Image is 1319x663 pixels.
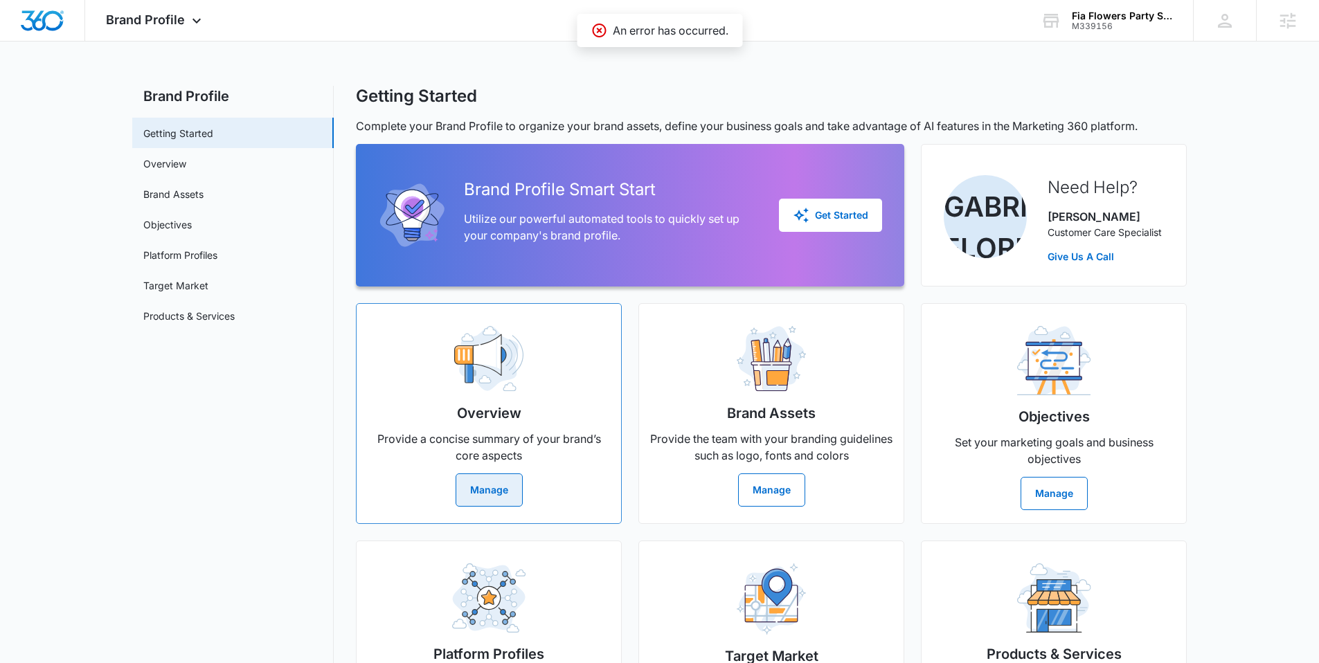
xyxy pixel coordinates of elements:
[1048,175,1162,200] h2: Need Help?
[464,177,757,202] h2: Brand Profile Smart Start
[143,248,217,262] a: Platform Profiles
[779,199,882,232] button: Get Started
[356,86,477,107] h1: Getting Started
[356,118,1187,134] p: Complete your Brand Profile to organize your brand assets, define your business goals and take ad...
[1048,208,1162,225] p: [PERSON_NAME]
[638,303,904,524] a: Brand AssetsProvide the team with your branding guidelines such as logo, fonts and colorsManage
[1048,249,1162,264] a: Give Us A Call
[456,473,523,507] button: Manage
[143,309,235,323] a: Products & Services
[1048,225,1162,239] p: Customer Care Specialist
[368,430,610,464] p: Provide a concise summary of your brand’s core aspects
[356,303,622,524] a: OverviewProvide a concise summary of your brand’s core aspectsManage
[738,473,805,507] button: Manage
[143,278,208,293] a: Target Market
[143,187,204,201] a: Brand Assets
[1021,477,1088,510] button: Manage
[1072,10,1173,21] div: account name
[613,22,728,39] p: An error has occurred.
[944,175,1027,258] img: Gabriel FloresElkins
[106,12,185,27] span: Brand Profile
[1019,406,1090,427] h2: Objectives
[457,403,521,424] h2: Overview
[921,303,1187,524] a: ObjectivesSet your marketing goals and business objectivesManage
[143,126,213,140] a: Getting Started
[727,403,816,424] h2: Brand Assets
[933,434,1175,467] p: Set your marketing goals and business objectives
[793,207,868,224] div: Get Started
[143,217,192,232] a: Objectives
[464,210,757,244] p: Utilize our powerful automated tools to quickly set up your company's brand profile.
[1072,21,1173,31] div: account id
[143,156,186,171] a: Overview
[132,86,334,107] h2: Brand Profile
[650,430,892,464] p: Provide the team with your branding guidelines such as logo, fonts and colors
